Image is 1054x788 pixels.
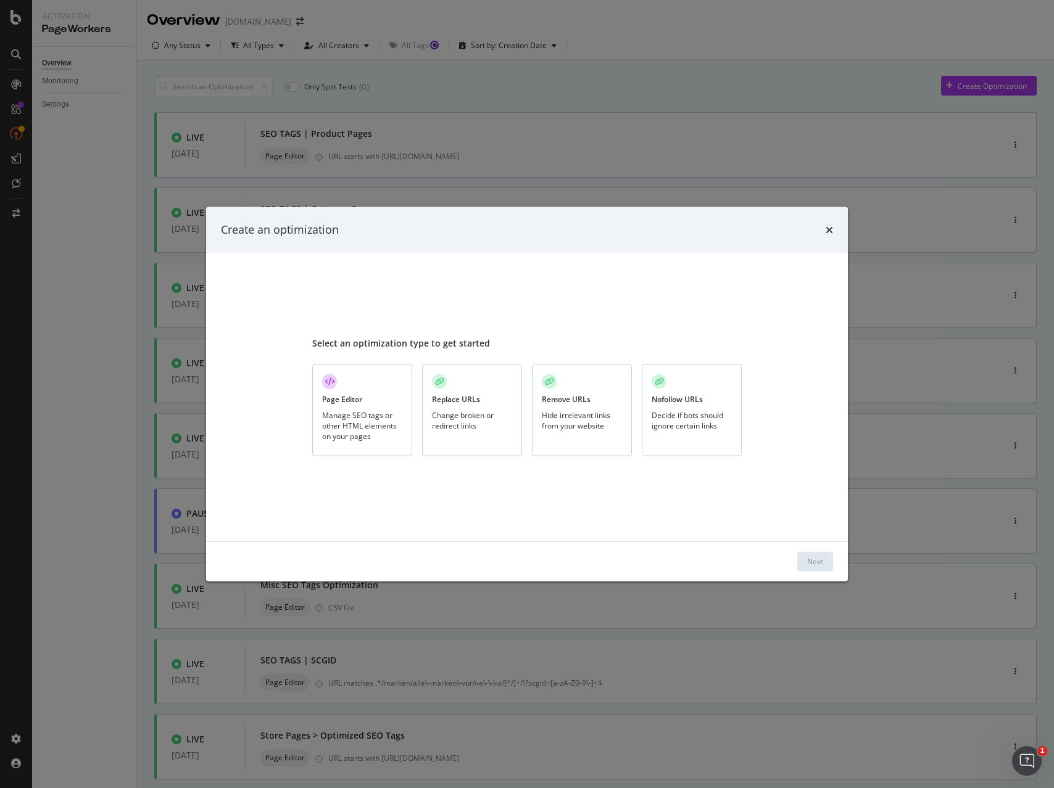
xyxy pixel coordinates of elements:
div: Change broken or redirect links [432,409,512,430]
div: Next [807,556,823,567]
div: Hide irrelevant links from your website [542,409,622,430]
div: Nofollow URLs [652,394,703,404]
div: modal [206,207,848,581]
div: Replace URLs [432,394,480,404]
div: Manage SEO tags or other HTML elements on your pages [322,409,402,441]
div: Select an optimization type to get started [312,337,742,350]
button: Next [797,551,833,571]
div: Decide if bots should ignore certain links [652,409,732,430]
iframe: Intercom live chat [1012,746,1042,776]
div: Create an optimization [221,222,339,238]
div: times [826,222,833,238]
div: Page Editor [322,394,362,404]
div: Remove URLs [542,394,591,404]
span: 1 [1037,746,1047,756]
